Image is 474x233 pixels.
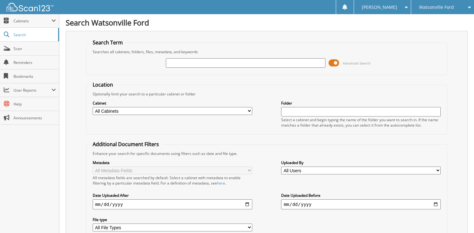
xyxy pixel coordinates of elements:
span: Advanced Search [343,61,371,65]
legend: Search Term [90,39,126,46]
div: All metadata fields are searched by default. Select a cabinet with metadata to enable filtering b... [93,175,252,186]
legend: Additional Document Filters [90,141,162,148]
span: Reminders [14,60,56,65]
span: Help [14,101,56,107]
span: [PERSON_NAME] [362,5,397,9]
label: Date Uploaded Before [281,193,441,198]
input: end [281,199,441,209]
label: Uploaded By [281,160,441,165]
span: Watsonville Ford [419,5,454,9]
label: File type [93,217,252,222]
span: Scan [14,46,56,51]
label: Metadata [93,160,252,165]
span: Bookmarks [14,74,56,79]
legend: Location [90,81,116,88]
a: here [217,180,225,186]
label: Date Uploaded After [93,193,252,198]
div: Select a cabinet and begin typing the name of the folder you want to search in. If the name match... [281,117,441,128]
div: Searches all cabinets, folders, files, metadata, and keywords [90,49,444,54]
div: Optionally limit your search to a particular cabinet or folder [90,91,444,97]
img: scan123-logo-white.svg [6,3,53,11]
label: Folder [281,100,441,106]
span: Cabinets [14,18,52,24]
h1: Search Watsonville Ford [66,17,468,28]
span: User Reports [14,88,52,93]
label: Cabinet [93,100,252,106]
input: start [93,199,252,209]
span: Announcements [14,115,56,121]
div: Enhance your search for specific documents using filters such as date and file type. [90,151,444,156]
span: Search [14,32,55,37]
